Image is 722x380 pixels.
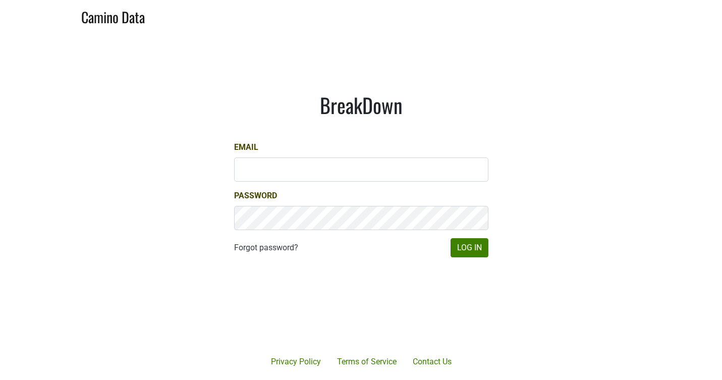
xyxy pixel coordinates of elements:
button: Log In [451,238,488,257]
h1: BreakDown [234,93,488,117]
a: Forgot password? [234,242,298,254]
a: Terms of Service [329,352,405,372]
a: Camino Data [81,4,145,28]
label: Email [234,141,258,153]
a: Privacy Policy [263,352,329,372]
a: Contact Us [405,352,460,372]
label: Password [234,190,277,202]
